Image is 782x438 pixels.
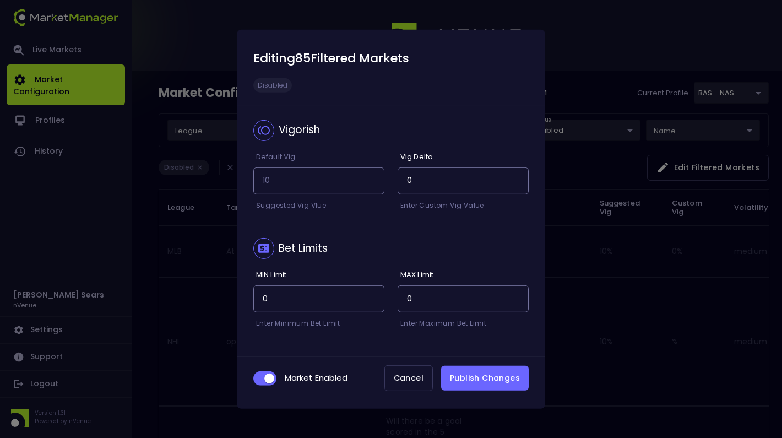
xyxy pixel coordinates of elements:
[398,199,529,210] p: Enter Custom Vig Value
[398,152,433,162] label: Vig Delta
[384,365,433,391] button: Cancel
[398,318,529,329] p: Enter Maximum Bet Limit
[253,318,384,329] p: Enter Minimum Bet Limit
[253,199,384,210] p: Suggested Vig Vlue
[253,78,292,92] li: Disabled
[253,48,529,67] h4: Editing 85 Filtered Markets
[398,270,433,280] label: MAX Limit
[253,270,286,280] label: MIN Limit
[441,366,529,391] button: Publish Changes
[253,152,295,162] label: Default Vig
[279,241,328,257] div: Bet Limits
[279,122,320,138] div: Vigorish
[285,372,347,383] span: Market Enabled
